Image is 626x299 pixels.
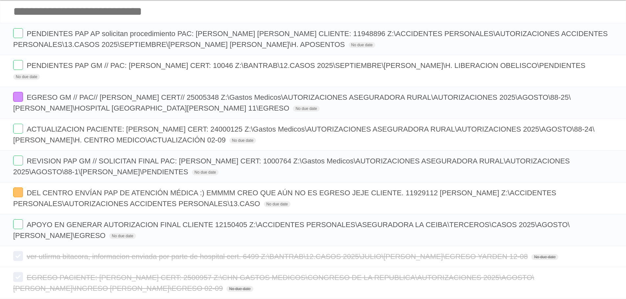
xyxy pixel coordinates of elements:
[13,157,570,176] span: REVISION PAP GM // SOLICITAN FINAL PAC: [PERSON_NAME] CERT: 1000764 Z:\Gastos Medicos\AUTORIZACIO...
[293,106,319,112] span: No due date
[27,252,529,261] span: ver utlirma bitacora, informacion enviada por parte de hospital cert. 6499 Z:\BANTRAB\12.CASOS 20...
[13,92,23,102] label: Done
[349,42,375,48] span: No due date
[226,286,253,292] span: No due date
[13,124,23,134] label: Done
[229,138,256,143] span: No due date
[13,221,570,240] span: APOYO EN GENERAR AUTORIZACION FINAL CLIENTE 12150405 Z:\ACCIDENTES PERSONALES\ASEGURADORA LA CEIB...
[13,272,23,282] label: Done
[109,233,136,239] span: No due date
[13,251,23,261] label: Done
[13,273,534,292] span: EGRESO PACIENTE: [PERSON_NAME] CERT: 2500957 Z:\CHN GASTOS MEDICOS\CONGRESO DE LA REPUBLICA\AUTOR...
[13,125,594,144] span: ACTUALIZACION PACIENTE: [PERSON_NAME] CERT: 24000125 Z:\Gastos Medicos\AUTORIZACIONES ASEGURADORA...
[13,30,608,49] span: PENDIENTES PAP AP solicitan procedimiento PAC: [PERSON_NAME] [PERSON_NAME] CLIENTE: 11948896 Z:\A...
[264,201,290,207] span: No due date
[13,219,23,229] label: Done
[13,189,556,208] span: DEL CENTRO ENVÍAN PAP DE ATENCIÓN MÉDICA :) EMMMM CREO QUE AÚN NO ES EGRESO JEJE CLIENTE. 1192911...
[531,254,558,260] span: No due date
[192,169,219,175] span: No due date
[13,74,40,80] span: No due date
[13,60,23,70] label: Done
[13,93,571,112] span: EGRESO GM // PAC// [PERSON_NAME] CERT// 25005348 Z:\Gastos Medicos\AUTORIZACIONES ASEGURADORA RUR...
[13,187,23,197] label: Done
[13,156,23,165] label: Done
[27,61,587,70] span: PENDIENTES PAP GM // PAC: [PERSON_NAME] CERT: 10046 Z:\BANTRAB\12.CASOS 2025\SEPTIEMBRE\[PERSON_N...
[13,28,23,38] label: Done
